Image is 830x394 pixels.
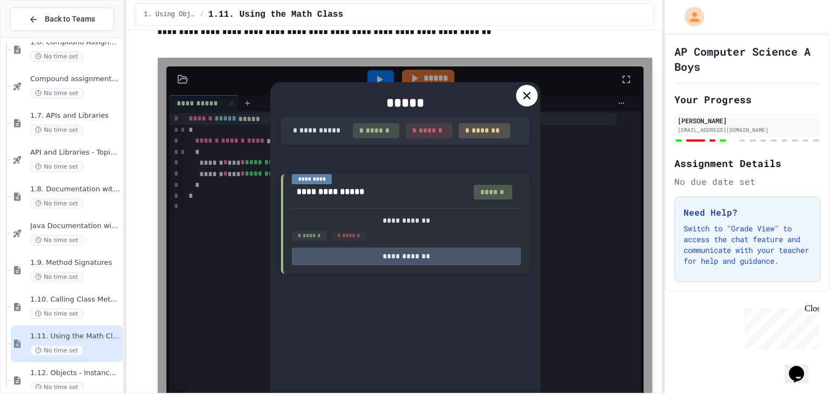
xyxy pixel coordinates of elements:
[30,332,121,341] span: 1.11. Using the Math Class
[30,382,83,392] span: No time set
[30,295,121,304] span: 1.10. Calling Class Methods
[30,75,121,84] span: Compound assignment operators - Quiz
[674,175,820,188] div: No due date set
[674,44,820,74] h1: AP Computer Science A Boys
[30,162,83,172] span: No time set
[144,10,196,19] span: 1. Using Objects and Methods
[30,272,83,282] span: No time set
[30,369,121,378] span: 1.12. Objects - Instances of Classes
[200,10,204,19] span: /
[30,111,121,121] span: 1.7. APIs and Libraries
[674,156,820,171] h2: Assignment Details
[30,51,83,62] span: No time set
[30,222,121,231] span: Java Documentation with Comments - Topic 1.8
[30,345,83,356] span: No time set
[45,14,95,25] span: Back to Teams
[208,8,343,21] span: 1.11. Using the Math Class
[674,92,820,107] h2: Your Progress
[684,206,811,219] h3: Need Help?
[30,125,83,135] span: No time set
[673,4,707,29] div: My Account
[30,258,121,268] span: 1.9. Method Signatures
[30,198,83,209] span: No time set
[30,235,83,245] span: No time set
[30,148,121,157] span: API and Libraries - Topic 1.7
[4,4,75,69] div: Chat with us now!Close
[30,88,83,98] span: No time set
[678,116,817,125] div: [PERSON_NAME]
[30,185,121,194] span: 1.8. Documentation with Comments and Preconditions
[678,126,817,134] div: [EMAIL_ADDRESS][DOMAIN_NAME]
[30,309,83,319] span: No time set
[684,223,811,266] p: Switch to "Grade View" to access the chat feature and communicate with your teacher for help and ...
[785,351,819,383] iframe: chat widget
[10,8,114,31] button: Back to Teams
[30,38,121,47] span: 1.6. Compound Assignment Operators
[740,304,819,350] iframe: chat widget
